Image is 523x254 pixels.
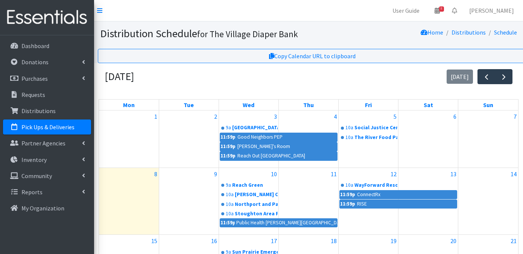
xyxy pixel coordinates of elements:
[339,133,397,142] a: 10aThe River Food Pantry
[21,42,49,50] p: Dashboard
[357,200,367,208] div: RISE
[452,29,486,36] a: Distributions
[159,168,219,235] td: September 9, 2025
[220,218,338,227] a: 11:59pPublic Health [PERSON_NAME][GEOGRAPHIC_DATA]
[509,235,518,247] a: September 21, 2025
[150,235,159,247] a: September 15, 2025
[449,235,458,247] a: September 20, 2025
[237,133,283,141] div: Good Neighbors PEP
[332,110,338,122] a: September 4, 2025
[272,110,278,122] a: September 3, 2025
[159,110,219,168] td: September 2, 2025
[354,124,397,132] div: Social Justice Center
[220,133,236,141] div: 11:59p
[329,235,338,247] a: September 18, 2025
[345,134,353,141] div: 10a
[105,70,134,83] h2: [DATE]
[226,181,231,189] div: 9a
[226,201,234,208] div: 10a
[220,200,278,209] a: 10aNorthport and Packers Community Learning Centers
[237,142,290,151] div: [PERSON_NAME]'s Room
[220,142,338,151] a: 11:59p[PERSON_NAME]'s Room
[509,168,518,180] a: September 14, 2025
[235,191,278,198] div: [PERSON_NAME] Community Education Center
[3,201,91,216] a: My Organization
[3,87,91,102] a: Requests
[512,110,518,122] a: September 7, 2025
[241,100,256,110] a: Wednesday
[220,190,278,199] a: 10a[PERSON_NAME] Community Education Center
[340,200,356,208] div: 11:59p
[439,6,444,12] span: 8
[494,29,517,36] a: Schedule
[278,110,338,168] td: September 4, 2025
[219,110,278,168] td: September 3, 2025
[345,181,353,189] div: 10a
[220,181,278,190] a: 9aReach Green
[422,100,435,110] a: Saturday
[100,27,341,40] h1: Distribution Schedule
[153,168,159,180] a: September 8, 2025
[339,123,397,132] a: 10aSocial Justice Center
[21,58,49,66] p: Donations
[482,100,495,110] a: Sunday
[220,142,236,151] div: 11:59p
[339,181,397,190] a: 10aWayForward Resources
[21,156,47,163] p: Inventory
[3,5,91,30] img: HumanEssentials
[269,235,278,247] a: September 17, 2025
[386,3,426,18] a: User Guide
[3,184,91,200] a: Reports
[3,103,91,118] a: Distributions
[363,100,373,110] a: Friday
[232,181,278,189] div: Reach Green
[3,136,91,151] a: Partner Agencies
[213,110,219,122] a: September 2, 2025
[495,69,512,85] button: Next month
[3,168,91,183] a: Community
[232,124,278,132] div: [GEOGRAPHIC_DATA]
[269,168,278,180] a: September 10, 2025
[339,200,457,209] a: 11:59pRISE
[392,110,398,122] a: September 5, 2025
[302,100,315,110] a: Thursday
[3,54,91,70] a: Donations
[3,38,91,53] a: Dashboard
[329,168,338,180] a: September 11, 2025
[226,191,234,198] div: 10a
[99,110,159,168] td: September 1, 2025
[398,168,458,235] td: September 13, 2025
[477,69,495,85] button: Previous month
[339,168,398,235] td: September 12, 2025
[122,100,136,110] a: Monday
[235,201,278,208] div: Northport and Packers Community Learning Centers
[354,134,397,141] div: The River Food Pantry
[421,29,443,36] a: Home
[213,168,219,180] a: September 9, 2025
[220,151,338,160] a: 11:59pReach Out [GEOGRAPHIC_DATA]
[220,133,338,142] a: 11:59pGood Neighbors PEP
[21,204,64,212] p: My Organization
[3,71,91,86] a: Purchases
[389,168,398,180] a: September 12, 2025
[99,168,159,235] td: September 8, 2025
[339,110,398,168] td: September 5, 2025
[340,190,356,199] div: 11:59p
[21,123,74,131] p: Pick Ups & Deliveries
[278,168,338,235] td: September 11, 2025
[220,152,236,160] div: 11:59p
[220,123,278,132] a: 9a[GEOGRAPHIC_DATA]
[21,172,52,180] p: Community
[21,107,56,115] p: Distributions
[21,75,48,82] p: Purchases
[235,210,278,218] div: Stoughton Area Resource Team
[153,110,159,122] a: September 1, 2025
[354,181,397,189] div: WayForward Resources
[3,152,91,167] a: Inventory
[458,110,518,168] td: September 7, 2025
[452,110,458,122] a: September 6, 2025
[389,235,398,247] a: September 19, 2025
[458,168,518,235] td: September 14, 2025
[226,124,231,132] div: 9a
[463,3,520,18] a: [PERSON_NAME]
